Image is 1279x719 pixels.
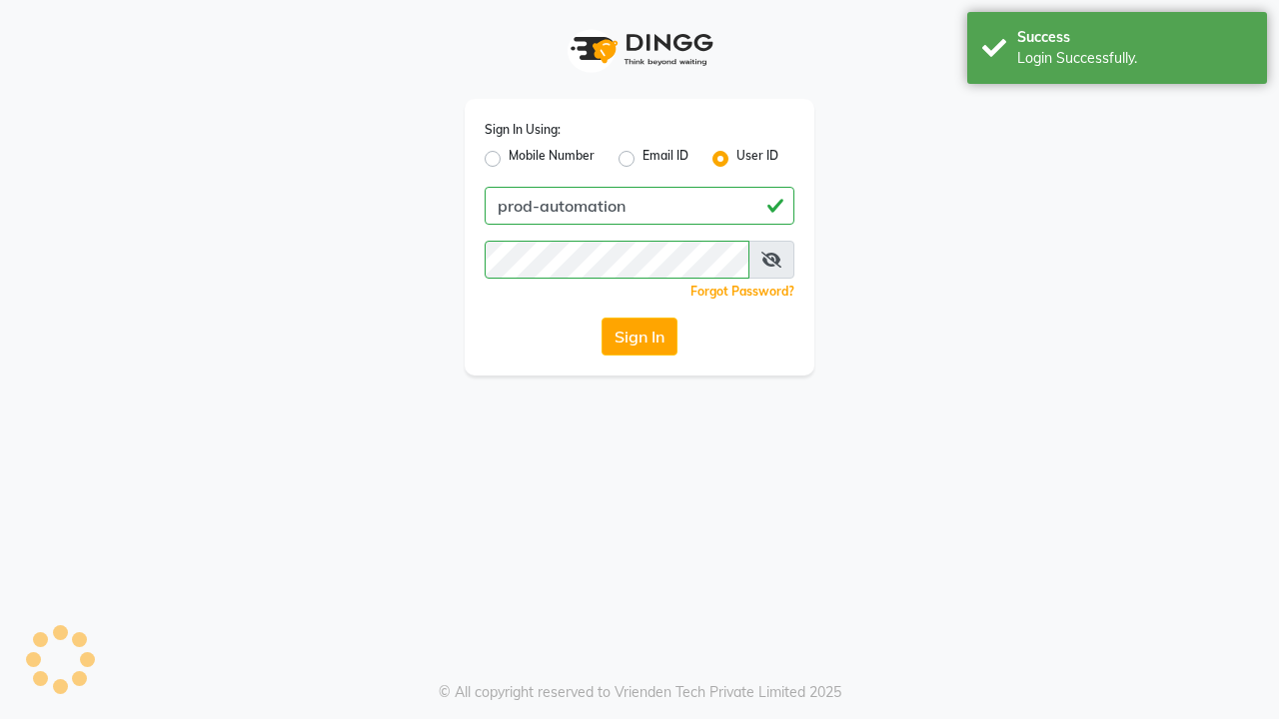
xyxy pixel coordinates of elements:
[602,318,677,356] button: Sign In
[642,147,688,171] label: Email ID
[1017,27,1252,48] div: Success
[509,147,595,171] label: Mobile Number
[485,121,561,139] label: Sign In Using:
[690,284,794,299] a: Forgot Password?
[736,147,778,171] label: User ID
[1017,48,1252,69] div: Login Successfully.
[485,187,794,225] input: Username
[560,20,719,79] img: logo1.svg
[485,241,749,279] input: Username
